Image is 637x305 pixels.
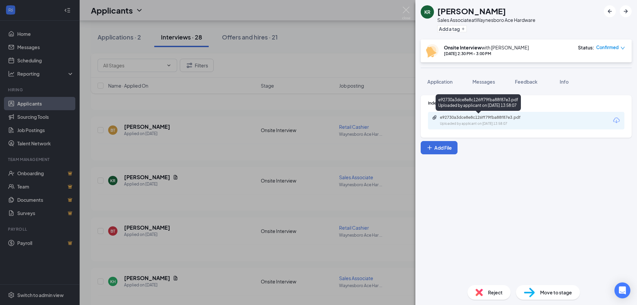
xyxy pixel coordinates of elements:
[560,79,569,85] span: Info
[437,5,506,17] h1: [PERSON_NAME]
[540,289,572,296] span: Move to stage
[578,44,594,51] div: Status :
[515,79,537,85] span: Feedback
[436,94,521,111] div: e92730a3dce8e8c126ff79fba88f87e3.pdf Uploaded by applicant on [DATE] 13:58:07
[440,115,533,120] div: e92730a3dce8e8c126ff79fba88f87e3.pdf
[620,46,625,50] span: down
[428,100,624,106] div: Indeed Resume
[437,17,535,23] div: Sales Associate at Waynesboro Ace Hardware
[432,115,437,120] svg: Paperclip
[444,44,481,50] b: Onsite Interview
[432,115,539,126] a: Paperclipe92730a3dce8e8c126ff79fba88f87e3.pdfUploaded by applicant on [DATE] 13:58:07
[421,141,458,154] button: Add FilePlus
[612,116,620,124] svg: Download
[606,7,614,15] svg: ArrowLeftNew
[622,7,630,15] svg: ArrowRight
[604,5,616,17] button: ArrowLeftNew
[427,79,453,85] span: Application
[437,25,467,32] button: PlusAdd a tag
[440,121,539,126] div: Uploaded by applicant on [DATE] 13:58:07
[472,79,495,85] span: Messages
[426,144,433,151] svg: Plus
[424,9,430,15] div: KR
[444,51,529,56] div: [DATE] 2:30 PM - 3:00 PM
[444,44,529,51] div: with [PERSON_NAME]
[596,44,619,51] span: Confirmed
[620,5,632,17] button: ArrowRight
[488,289,503,296] span: Reject
[614,282,630,298] div: Open Intercom Messenger
[461,27,465,31] svg: Plus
